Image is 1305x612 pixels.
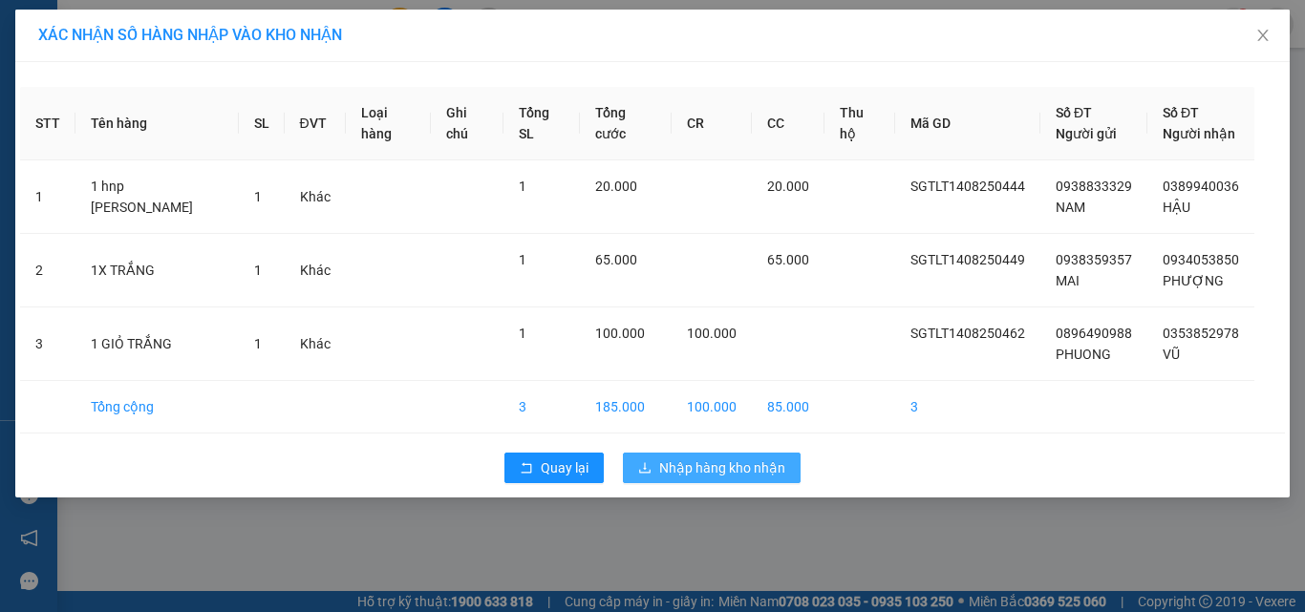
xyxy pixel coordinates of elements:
th: SL [239,87,285,160]
span: VŨ [1163,347,1180,362]
span: NAM [1056,200,1085,215]
th: Thu hộ [824,87,895,160]
span: Số ĐT [1163,105,1199,120]
span: 0353852978 [1163,326,1239,341]
td: 1 [20,160,75,234]
th: Ghi chú [431,87,503,160]
span: SGTLT1408250444 [910,179,1025,194]
span: 0896490988 [1056,326,1132,341]
span: HẬU [1163,200,1190,215]
td: 3 [20,307,75,381]
th: Tổng cước [580,87,672,160]
span: 65.000 [767,252,809,267]
td: 85.000 [752,381,824,433]
span: 1 [254,189,262,204]
span: 1 [519,252,526,267]
span: SGTLT1408250449 [910,252,1025,267]
span: PHUONG [1056,347,1111,362]
td: Tổng cộng [75,381,239,433]
button: downloadNhập hàng kho nhận [623,453,801,483]
th: Tổng SL [503,87,580,160]
td: Khác [285,160,346,234]
span: PHƯỢNG [1163,273,1224,288]
span: 65.000 [595,252,637,267]
th: ĐVT [285,87,346,160]
td: Khác [285,307,346,381]
td: 3 [503,381,580,433]
span: 1 [254,263,262,278]
th: Mã GD [895,87,1040,160]
span: XÁC NHẬN SỐ HÀNG NHẬP VÀO KHO NHẬN [38,26,342,44]
span: 0938359357 [1056,252,1132,267]
span: MAI [1056,273,1080,288]
th: STT [20,87,75,160]
span: 0934053850 [1163,252,1239,267]
span: 100.000 [595,326,645,341]
span: Người gửi [1056,126,1117,141]
span: 100.000 [687,326,737,341]
span: 1 [519,326,526,341]
span: download [638,461,652,476]
button: rollbackQuay lại [504,453,604,483]
td: 2 [20,234,75,307]
span: 1 [519,179,526,194]
td: Khác [285,234,346,307]
span: SGTLT1408250462 [910,326,1025,341]
td: 1X TRẮNG [75,234,239,307]
th: CR [672,87,752,160]
td: 185.000 [580,381,672,433]
td: 100.000 [672,381,752,433]
span: rollback [520,461,533,476]
th: CC [752,87,824,160]
span: Quay lại [541,457,588,478]
span: Nhập hàng kho nhận [659,457,785,478]
td: 3 [895,381,1040,433]
span: close [1255,28,1271,43]
span: 0938833329 [1056,179,1132,194]
button: Close [1236,10,1290,63]
span: 1 [254,336,262,351]
span: Số ĐT [1056,105,1092,120]
span: 20.000 [767,179,809,194]
td: 1 hnp [PERSON_NAME] [75,160,239,234]
span: 0389940036 [1163,179,1239,194]
span: 20.000 [595,179,637,194]
th: Loại hàng [346,87,432,160]
span: Người nhận [1163,126,1235,141]
th: Tên hàng [75,87,239,160]
td: 1 GIỎ TRẮNG [75,307,239,381]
